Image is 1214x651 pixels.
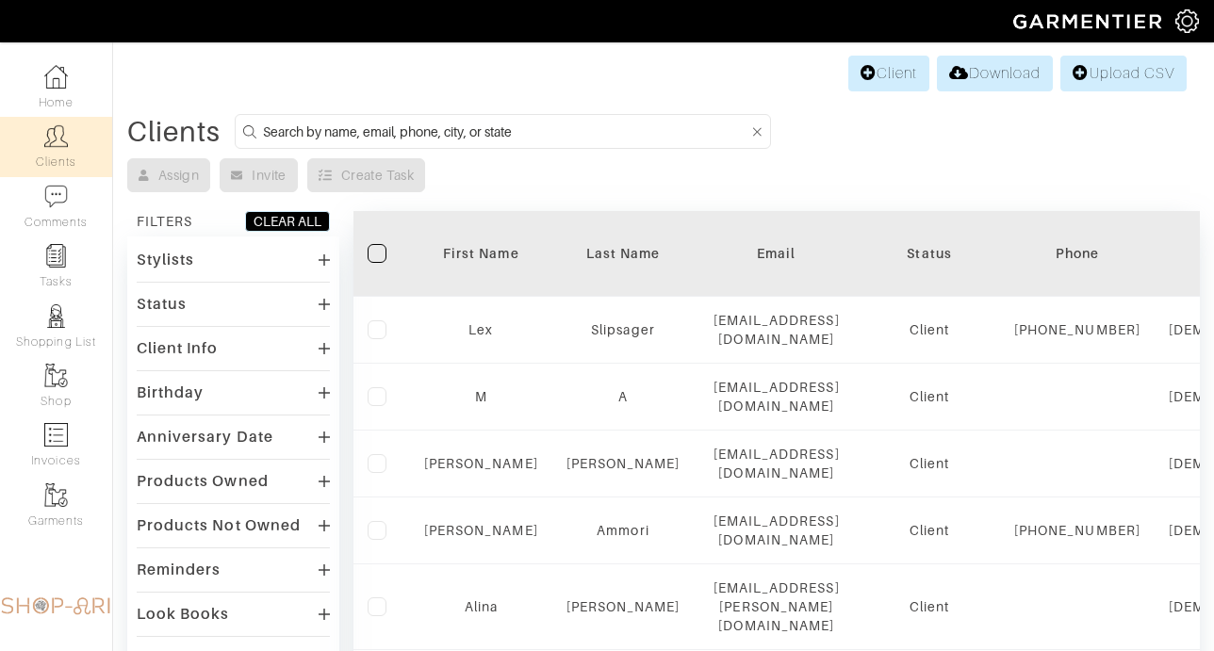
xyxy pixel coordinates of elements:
[597,523,648,538] a: Ammori
[1014,244,1140,263] div: Phone
[44,483,68,507] img: garments-icon-b7da505a4dc4fd61783c78ac3ca0ef83fa9d6f193b1c9dc38574b1d14d53ca28.png
[44,423,68,447] img: orders-icon-0abe47150d42831381b5fb84f609e132dff9fe21cb692f30cb5eec754e2cba89.png
[708,445,845,482] div: [EMAIL_ADDRESS][DOMAIN_NAME]
[708,311,845,349] div: [EMAIL_ADDRESS][DOMAIN_NAME]
[137,251,194,269] div: Stylists
[1014,320,1140,339] div: [PHONE_NUMBER]
[137,383,204,402] div: Birthday
[873,320,986,339] div: Client
[465,599,498,614] a: Alina
[873,521,986,540] div: Client
[873,244,986,263] div: Status
[708,512,845,549] div: [EMAIL_ADDRESS][DOMAIN_NAME]
[848,56,929,91] a: Client
[44,364,68,387] img: garments-icon-b7da505a4dc4fd61783c78ac3ca0ef83fa9d6f193b1c9dc38574b1d14d53ca28.png
[137,339,219,358] div: Client Info
[1060,56,1187,91] a: Upload CSV
[566,456,681,471] a: [PERSON_NAME]
[468,322,493,337] a: Lex
[137,212,192,231] div: FILTERS
[410,211,552,297] th: Toggle SortBy
[1014,521,1140,540] div: [PHONE_NUMBER]
[708,578,845,635] div: [EMAIL_ADDRESS][PERSON_NAME][DOMAIN_NAME]
[566,599,681,614] a: [PERSON_NAME]
[137,428,273,447] div: Anniversary Date
[137,561,221,579] div: Reminders
[708,378,845,415] div: [EMAIL_ADDRESS][DOMAIN_NAME]
[424,523,538,538] a: [PERSON_NAME]
[873,597,986,616] div: Client
[137,516,301,535] div: Products Not Owned
[1175,9,1199,33] img: gear-icon-white-bd11855cb880d31180b6d7d6211b90ccbf57a29d726f0c71d8c61bd08dd39cc2.png
[859,211,1000,297] th: Toggle SortBy
[552,211,695,297] th: Toggle SortBy
[873,454,986,473] div: Client
[873,387,986,406] div: Client
[44,185,68,208] img: comment-icon-a0a6a9ef722e966f86d9cbdc48e553b5cf19dbc54f86b18d962a5391bc8f6eb6.png
[1004,5,1175,38] img: garmentier-logo-header-white-b43fb05a5012e4ada735d5af1a66efaba907eab6374d6393d1fbf88cb4ef424d.png
[566,244,681,263] div: Last Name
[424,456,538,471] a: [PERSON_NAME]
[424,244,538,263] div: First Name
[44,244,68,268] img: reminder-icon-8004d30b9f0a5d33ae49ab947aed9ed385cf756f9e5892f1edd6e32f2345188e.png
[137,295,187,314] div: Status
[618,389,628,404] a: A
[127,122,221,141] div: Clients
[137,605,230,624] div: Look Books
[263,120,748,143] input: Search by name, email, phone, city, or state
[44,124,68,148] img: clients-icon-6bae9207a08558b7cb47a8932f037763ab4055f8c8b6bfacd5dc20c3e0201464.png
[254,212,321,231] div: CLEAR ALL
[44,65,68,89] img: dashboard-icon-dbcd8f5a0b271acd01030246c82b418ddd0df26cd7fceb0bd07c9910d44c42f6.png
[937,56,1053,91] a: Download
[591,322,654,337] a: Slipsager
[44,304,68,328] img: stylists-icon-eb353228a002819b7ec25b43dbf5f0378dd9e0616d9560372ff212230b889e62.png
[708,244,845,263] div: Email
[475,389,487,404] a: M
[137,472,269,491] div: Products Owned
[245,211,330,232] button: CLEAR ALL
